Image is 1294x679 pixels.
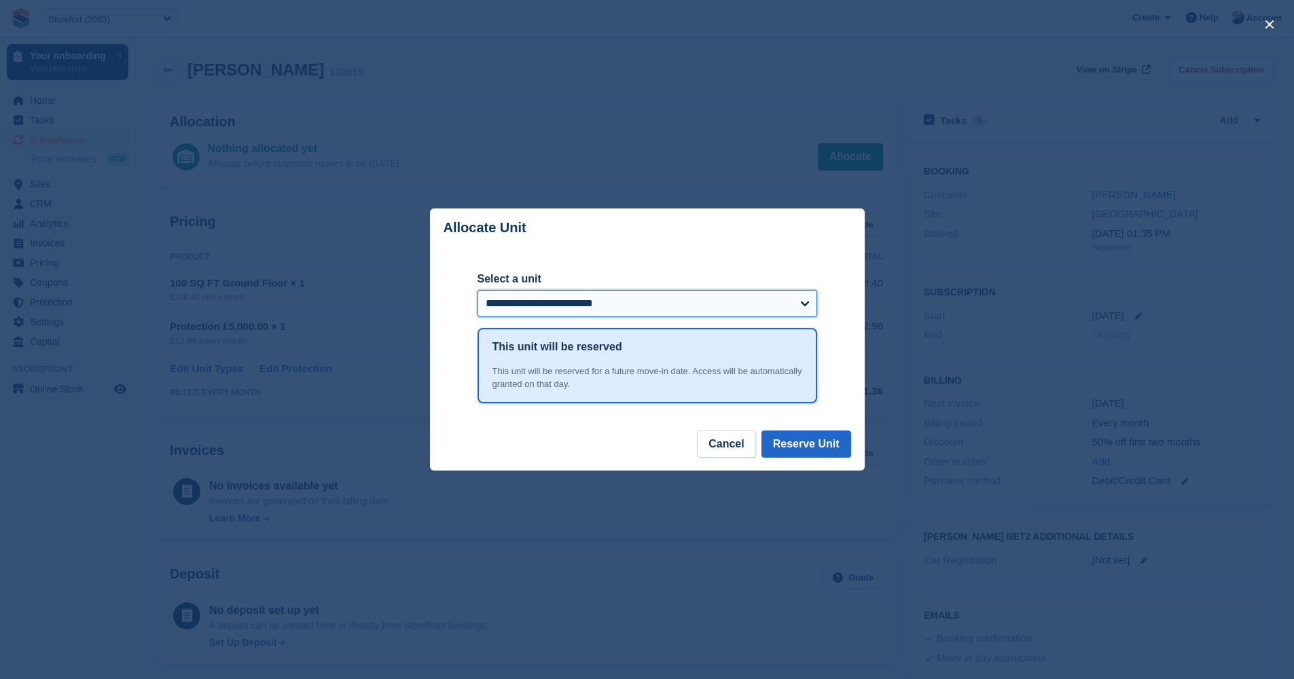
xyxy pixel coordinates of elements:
button: Reserve Unit [761,430,851,458]
label: Select a unit [478,271,817,287]
div: This unit will be reserved for a future move-in date. Access will be automatically granted on tha... [492,365,802,391]
p: Allocate Unit [444,220,526,236]
h1: This unit will be reserved [492,339,622,355]
button: Cancel [697,430,755,458]
button: close [1259,14,1280,35]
